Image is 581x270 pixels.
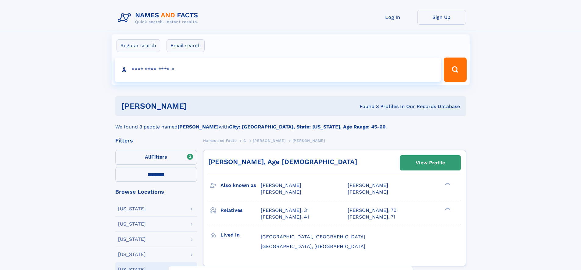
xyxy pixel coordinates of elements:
a: C [243,137,246,144]
div: Found 3 Profiles In Our Records Database [273,103,460,110]
button: Search Button [444,58,466,82]
span: [GEOGRAPHIC_DATA], [GEOGRAPHIC_DATA] [261,244,365,249]
a: Sign Up [417,10,466,25]
a: [PERSON_NAME], 31 [261,207,309,214]
span: [PERSON_NAME] [261,182,301,188]
h3: Relatives [221,205,261,216]
label: Email search [167,39,205,52]
span: [PERSON_NAME] [292,139,325,143]
div: [US_STATE] [118,222,146,226]
a: [PERSON_NAME], Age [DEMOGRAPHIC_DATA] [208,158,357,166]
div: [US_STATE] [118,252,146,257]
span: [GEOGRAPHIC_DATA], [GEOGRAPHIC_DATA] [261,234,365,240]
a: Log In [368,10,417,25]
span: [PERSON_NAME] [348,189,388,195]
div: We found 3 people named with . [115,116,466,131]
div: ❯ [443,207,451,211]
b: City: [GEOGRAPHIC_DATA], State: [US_STATE], Age Range: 45-60 [229,124,386,130]
div: View Profile [416,156,445,170]
div: Browse Locations [115,189,197,195]
span: [PERSON_NAME] [253,139,285,143]
span: All [145,154,151,160]
input: search input [115,58,441,82]
div: Filters [115,138,197,143]
h3: Lived in [221,230,261,240]
a: [PERSON_NAME] [253,137,285,144]
a: [PERSON_NAME], 70 [348,207,396,214]
b: [PERSON_NAME] [178,124,219,130]
h1: [PERSON_NAME] [121,102,273,110]
span: [PERSON_NAME] [348,182,388,188]
h3: Also known as [221,180,261,191]
div: [US_STATE] [118,237,146,242]
img: Logo Names and Facts [115,10,203,26]
a: Names and Facts [203,137,237,144]
a: [PERSON_NAME], 71 [348,214,395,220]
label: Regular search [117,39,160,52]
span: [PERSON_NAME] [261,189,301,195]
label: Filters [115,150,197,165]
div: [US_STATE] [118,206,146,211]
span: C [243,139,246,143]
a: [PERSON_NAME], 41 [261,214,309,220]
a: View Profile [400,156,461,170]
div: ❯ [443,182,451,186]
